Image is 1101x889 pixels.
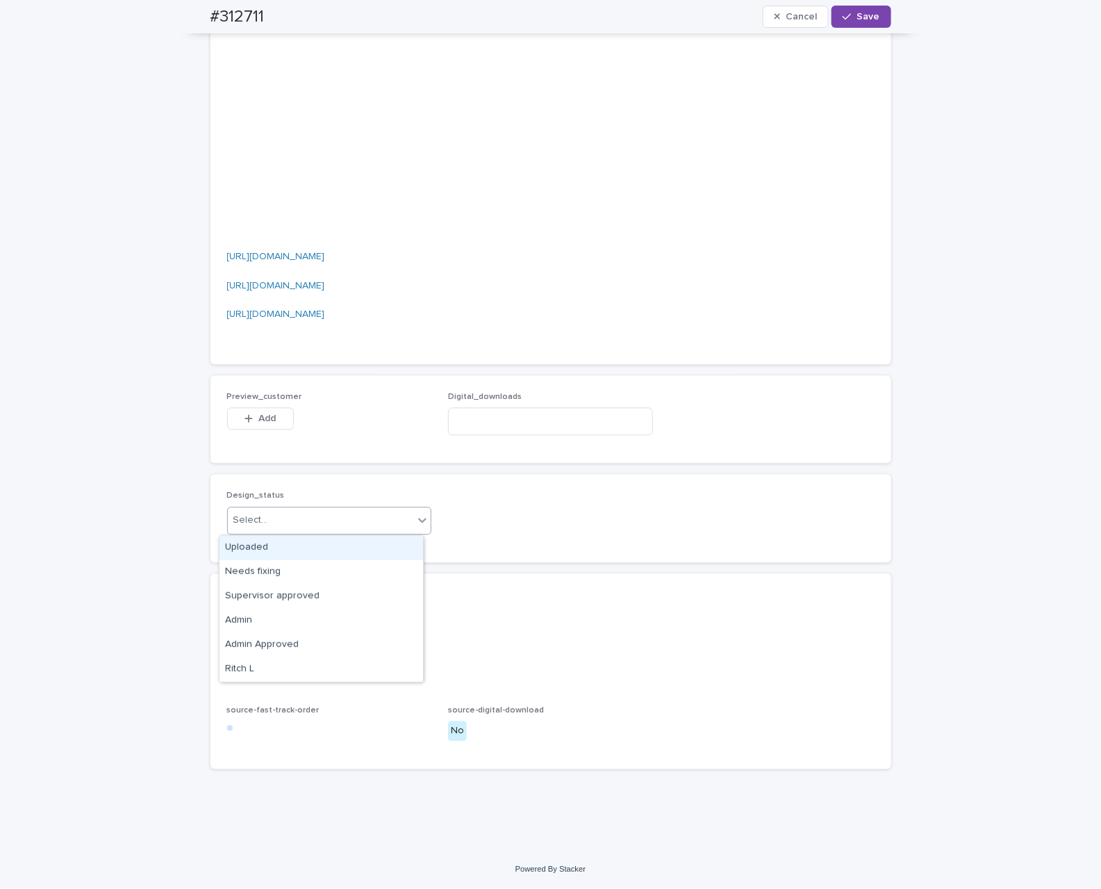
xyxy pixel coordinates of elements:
[227,407,294,430] button: Add
[258,414,276,423] span: Add
[227,491,285,500] span: Design_status
[448,721,467,741] div: No
[220,585,423,609] div: Supervisor approved
[227,252,325,261] a: [URL][DOMAIN_NAME]
[233,513,268,528] div: Select...
[220,609,423,633] div: Admin
[220,658,423,682] div: Ritch L
[857,12,880,22] span: Save
[220,560,423,585] div: Needs fixing
[220,633,423,658] div: Admin Approved
[210,7,265,27] h2: #312711
[227,605,875,620] p: -
[448,393,522,401] span: Digital_downloads
[763,6,829,28] button: Cancel
[227,281,325,291] a: [URL][DOMAIN_NAME]
[220,536,423,560] div: Uploaded
[227,309,325,319] a: [URL][DOMAIN_NAME]
[227,663,875,678] p: -
[448,706,544,715] span: source-digital-download
[227,393,302,401] span: Preview_customer
[227,706,320,715] span: source-fast-track-order
[515,865,586,873] a: Powered By Stacker
[831,6,891,28] button: Save
[786,12,817,22] span: Cancel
